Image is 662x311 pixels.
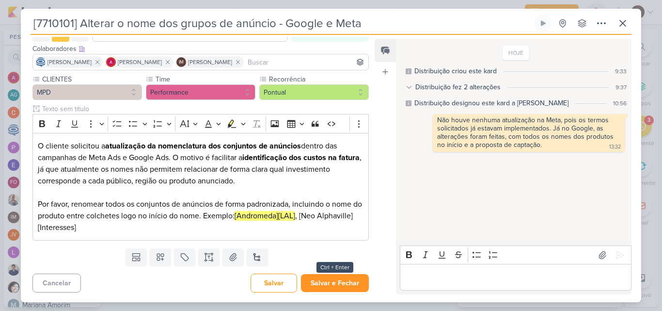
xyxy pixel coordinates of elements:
div: Editor toolbar [400,246,631,264]
div: Ctrl + Enter [316,262,353,273]
div: Distribuição fez 2 alterações [415,82,501,92]
div: 9:37 [615,83,627,92]
span: [PERSON_NAME] [47,58,92,66]
span: [PERSON_NAME] [118,58,162,66]
button: Performance [146,84,255,100]
div: Editor toolbar [32,114,369,133]
div: 10:56 [613,99,627,108]
input: Buscar [246,56,366,68]
div: Editor editing area: main [400,264,631,291]
label: CLIENTES [41,74,142,84]
input: Kard Sem Título [31,15,533,32]
input: Texto sem título [40,104,369,114]
div: Ligar relógio [539,19,547,27]
mark: [Andromeda][LAL] [235,211,295,221]
button: Salvar e Fechar [301,274,369,292]
label: Recorrência [268,74,369,84]
strong: atualização da nomenclatura dos conjuntos de anúncios [105,141,301,151]
strong: identificação dos custos na fatura [242,153,360,163]
button: Salvar [251,274,297,293]
div: Distribuição designou este kard a Rafael [414,98,568,108]
p: O cliente solicitou a dentro das campanhas de Meta Ads e Google Ads. O motivo é facilitar a , já ... [38,140,363,187]
button: Cancelar [32,274,81,293]
div: Não houve nenhuma atualização na Meta, pois os termos solicitados já estavam implementados. Já no... [437,116,615,149]
div: Este log é visível à todos no kard [406,100,411,106]
p: Por favor, renomear todos os conjuntos de anúncios de forma padronizada, incluindo o nome do prod... [38,187,363,233]
div: Isabella Machado Guimarães [176,57,186,67]
div: Este log é visível à todos no kard [406,68,411,74]
label: Time [155,74,255,84]
div: Colaboradores [32,44,369,54]
span: [PERSON_NAME] [188,58,232,66]
div: 9:33 [615,67,627,76]
img: Caroline Traven De Andrade [36,57,46,67]
div: Distribuição criou este kard [414,66,497,76]
div: Editor editing area: main [32,133,369,241]
p: IM [179,60,184,65]
img: Alessandra Gomes [106,57,116,67]
button: MPD [32,84,142,100]
div: 13:32 [609,143,621,151]
button: Pontual [259,84,369,100]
